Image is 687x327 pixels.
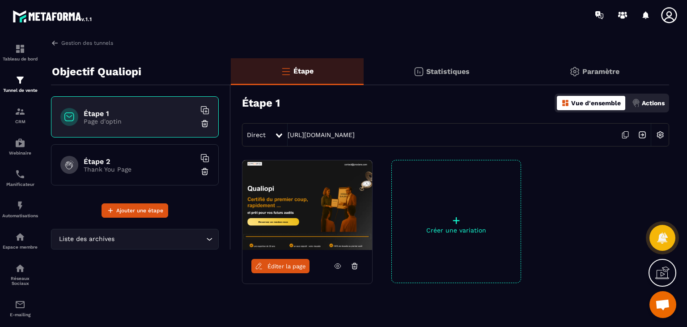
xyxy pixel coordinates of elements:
p: Automatisations [2,213,38,218]
p: Thank You Page [84,166,195,173]
img: setting-w.858f3a88.svg [652,126,669,143]
img: automations [15,138,25,148]
img: arrow-next.bcc2205e.svg [634,126,651,143]
img: social-network [15,263,25,274]
h3: Étape 1 [242,97,280,109]
a: Gestion des tunnels [51,39,113,47]
p: Tableau de bord [2,56,38,61]
a: Ouvrir le chat [649,291,676,318]
a: Éditer la page [251,259,310,273]
img: email [15,299,25,310]
a: automationsautomationsWebinaire [2,131,38,162]
p: + [392,214,521,227]
div: Search for option [51,229,219,250]
img: logo [13,8,93,24]
p: Page d'optin [84,118,195,125]
img: setting-gr.5f69749f.svg [569,66,580,77]
img: automations [15,200,25,211]
p: Planificateur [2,182,38,187]
a: [URL][DOMAIN_NAME] [288,131,355,138]
p: Statistiques [426,67,470,76]
span: Éditer la page [267,263,306,270]
p: Webinaire [2,151,38,155]
span: Direct [247,131,266,138]
img: trash [200,119,209,128]
p: Créer une variation [392,227,521,234]
span: Liste des archives [57,234,116,244]
p: Étape [293,67,314,75]
p: CRM [2,119,38,124]
a: social-networksocial-networkRéseaux Sociaux [2,256,38,293]
p: Réseaux Sociaux [2,276,38,286]
p: Paramètre [582,67,619,76]
a: formationformationCRM [2,99,38,131]
h6: Étape 1 [84,109,195,118]
img: bars-o.4a397970.svg [280,66,291,77]
img: scheduler [15,169,25,180]
a: automationsautomationsEspace membre [2,225,38,256]
p: Tunnel de vente [2,88,38,93]
a: automationsautomationsAutomatisations [2,194,38,225]
img: formation [15,75,25,86]
h6: Étape 2 [84,157,195,166]
img: image [242,160,372,250]
img: trash [200,167,209,176]
img: arrow [51,39,59,47]
img: formation [15,43,25,54]
span: Ajouter une étape [116,206,163,215]
img: automations [15,232,25,242]
p: Objectif Qualiopi [52,63,141,81]
img: actions.d6e523a2.png [632,99,640,107]
a: schedulerschedulerPlanificateur [2,162,38,194]
a: emailemailE-mailing [2,293,38,324]
p: Vue d'ensemble [571,99,621,107]
button: Ajouter une étape [102,203,168,218]
a: formationformationTunnel de vente [2,68,38,99]
p: E-mailing [2,312,38,317]
img: formation [15,106,25,117]
a: formationformationTableau de bord [2,37,38,68]
p: Actions [642,99,665,107]
img: dashboard-orange.40269519.svg [561,99,569,107]
p: Espace membre [2,245,38,250]
img: stats.20deebd0.svg [413,66,424,77]
input: Search for option [116,234,204,244]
